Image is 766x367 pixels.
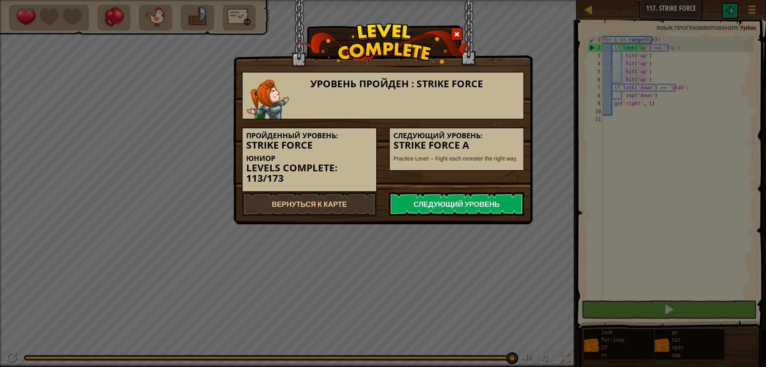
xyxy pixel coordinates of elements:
[246,155,373,163] h5: Юниор
[246,132,373,140] h5: Пройденный уровень:
[246,140,373,151] h3: Strike Force
[246,163,373,184] h3: Levels Complete: 113/173
[247,80,289,119] img: captain.png
[389,192,524,216] a: Следующий уровень
[393,132,520,140] h5: Следующий уровень:
[242,192,377,216] a: Вернуться к карте
[310,79,520,89] h3: Уровень пройден : Strike Force
[393,155,520,163] p: Practice Level -- Fight each monster the right way.
[393,140,520,151] h3: Strike Force A
[298,24,469,64] img: level_complete.png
